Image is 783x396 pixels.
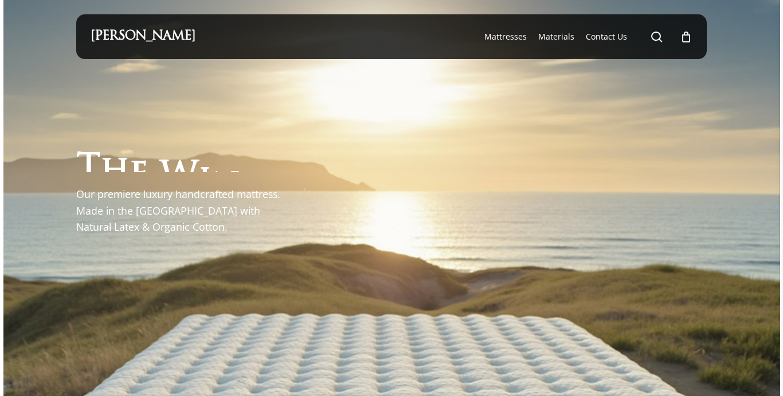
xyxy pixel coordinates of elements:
p: Our premiere luxury handcrafted mattress. Made in the [GEOGRAPHIC_DATA] with Natural Latex & Orga... [76,186,291,235]
nav: Main Menu [479,14,692,59]
a: Materials [538,31,574,42]
span: h [100,155,130,190]
span: T [76,153,100,188]
a: Mattresses [484,31,527,42]
span: i [198,164,212,199]
h1: The Windsor [76,137,339,172]
span: W [160,161,198,196]
a: Contact Us [586,31,627,42]
span: e [130,158,148,193]
span: n [212,168,241,203]
a: [PERSON_NAME] [91,30,195,43]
